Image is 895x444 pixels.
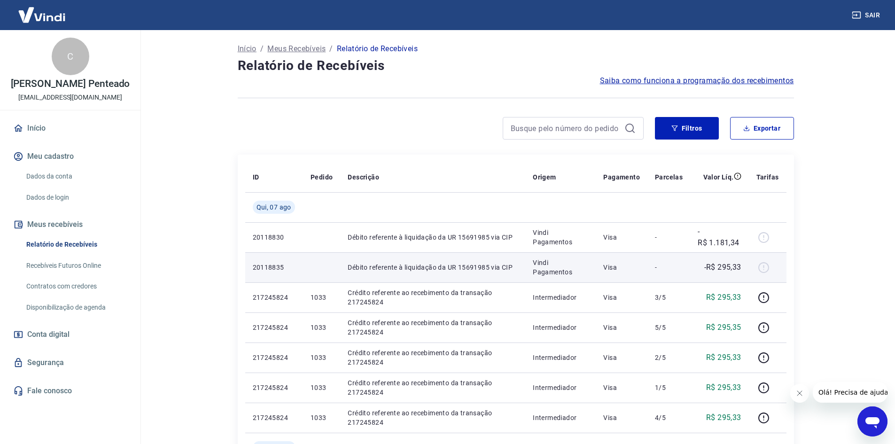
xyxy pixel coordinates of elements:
a: Relatório de Recebíveis [23,235,129,254]
p: -R$ 1.181,34 [698,226,741,249]
p: Valor Líq. [703,172,734,182]
p: Crédito referente ao recebimento da transação 217245824 [348,288,518,307]
p: Crédito referente ao recebimento da transação 217245824 [348,408,518,427]
span: Olá! Precisa de ajuda? [6,7,79,14]
p: Visa [603,263,640,272]
p: 1033 [311,293,333,302]
p: Débito referente à liquidação da UR 15691985 via CIP [348,263,518,272]
p: 217245824 [253,383,296,392]
a: Início [11,118,129,139]
p: R$ 295,33 [706,412,741,423]
p: ID [253,172,259,182]
p: Vindi Pagamentos [533,258,588,277]
p: R$ 295,33 [706,382,741,393]
p: / [329,43,333,55]
a: Conta digital [11,324,129,345]
p: 217245824 [253,323,296,332]
span: Conta digital [27,328,70,341]
p: Crédito referente ao recebimento da transação 217245824 [348,318,518,337]
p: [EMAIL_ADDRESS][DOMAIN_NAME] [18,93,122,102]
a: Início [238,43,257,55]
p: Pedido [311,172,333,182]
a: Meus Recebíveis [267,43,326,55]
input: Busque pelo número do pedido [511,121,621,135]
h4: Relatório de Recebíveis [238,56,794,75]
p: 1033 [311,383,333,392]
a: Contratos com credores [23,277,129,296]
p: 217245824 [253,413,296,422]
p: Visa [603,353,640,362]
p: 2/5 [655,353,683,362]
p: Crédito referente ao recebimento da transação 217245824 [348,378,518,397]
p: Intermediador [533,413,588,422]
p: Intermediador [533,293,588,302]
p: Visa [603,383,640,392]
p: Intermediador [533,323,588,332]
a: Disponibilização de agenda [23,298,129,317]
p: Tarifas [756,172,779,182]
button: Sair [850,7,884,24]
span: Qui, 07 ago [257,203,291,212]
p: 1033 [311,413,333,422]
p: 3/5 [655,293,683,302]
p: 1033 [311,353,333,362]
p: 20118830 [253,233,296,242]
button: Exportar [730,117,794,140]
p: Visa [603,293,640,302]
iframe: Fechar mensagem [790,384,809,403]
p: 20118835 [253,263,296,272]
p: Parcelas [655,172,683,182]
iframe: Botão para abrir a janela de mensagens [857,406,887,436]
p: Débito referente à liquidação da UR 15691985 via CIP [348,233,518,242]
p: [PERSON_NAME] Penteado [11,79,130,89]
p: 5/5 [655,323,683,332]
p: Descrição [348,172,379,182]
a: Dados de login [23,188,129,207]
p: Vindi Pagamentos [533,228,588,247]
p: Visa [603,323,640,332]
p: R$ 295,33 [706,352,741,363]
p: Crédito referente ao recebimento da transação 217245824 [348,348,518,367]
a: Dados da conta [23,167,129,186]
p: 217245824 [253,353,296,362]
p: Intermediador [533,383,588,392]
p: Visa [603,233,640,242]
p: R$ 295,35 [706,322,741,333]
p: - [655,263,683,272]
a: Fale conosco [11,381,129,401]
button: Filtros [655,117,719,140]
p: 4/5 [655,413,683,422]
button: Meus recebíveis [11,214,129,235]
p: / [260,43,264,55]
p: - [655,233,683,242]
div: C [52,38,89,75]
iframe: Mensagem da empresa [813,382,887,403]
p: Relatório de Recebíveis [337,43,418,55]
a: Segurança [11,352,129,373]
a: Saiba como funciona a programação dos recebimentos [600,75,794,86]
p: Intermediador [533,353,588,362]
p: Visa [603,413,640,422]
p: R$ 295,33 [706,292,741,303]
p: -R$ 295,33 [704,262,741,273]
p: 217245824 [253,293,296,302]
p: 1/5 [655,383,683,392]
a: Recebíveis Futuros Online [23,256,129,275]
p: 1033 [311,323,333,332]
p: Pagamento [603,172,640,182]
button: Meu cadastro [11,146,129,167]
img: Vindi [11,0,72,29]
p: Origem [533,172,556,182]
